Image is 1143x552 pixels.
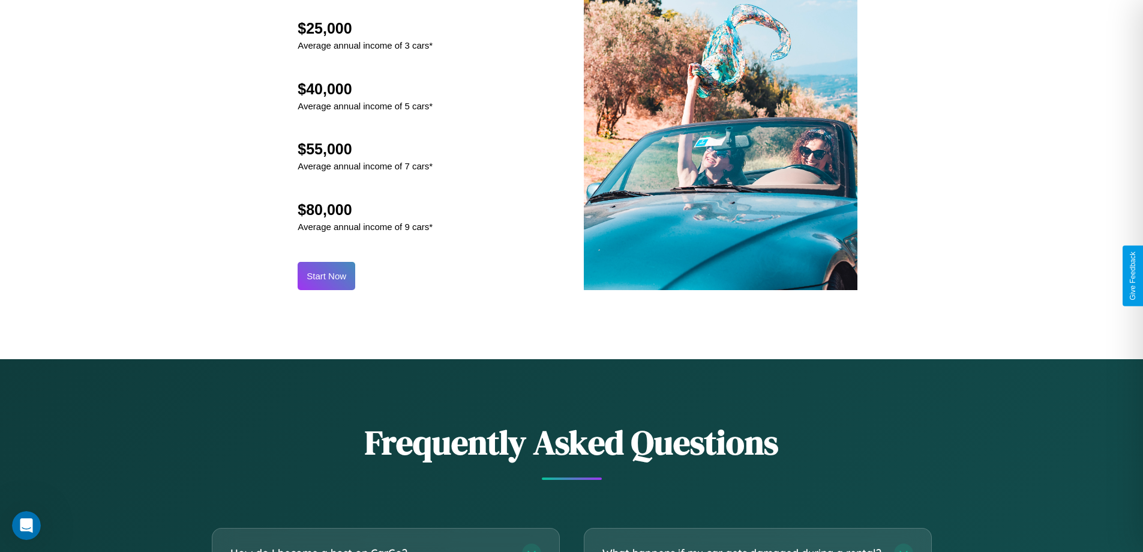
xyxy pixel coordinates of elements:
[1129,252,1137,300] div: Give Feedback
[212,419,932,466] h2: Frequently Asked Questions
[298,201,433,219] h2: $80,000
[298,219,433,235] p: Average annual income of 9 cars*
[298,80,433,98] h2: $40,000
[298,37,433,53] p: Average annual income of 3 cars*
[298,98,433,114] p: Average annual income of 5 cars*
[298,20,433,37] h2: $25,000
[12,511,41,540] iframe: Intercom live chat
[298,158,433,174] p: Average annual income of 7 cars*
[298,262,355,290] button: Start Now
[298,141,433,158] h2: $55,000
